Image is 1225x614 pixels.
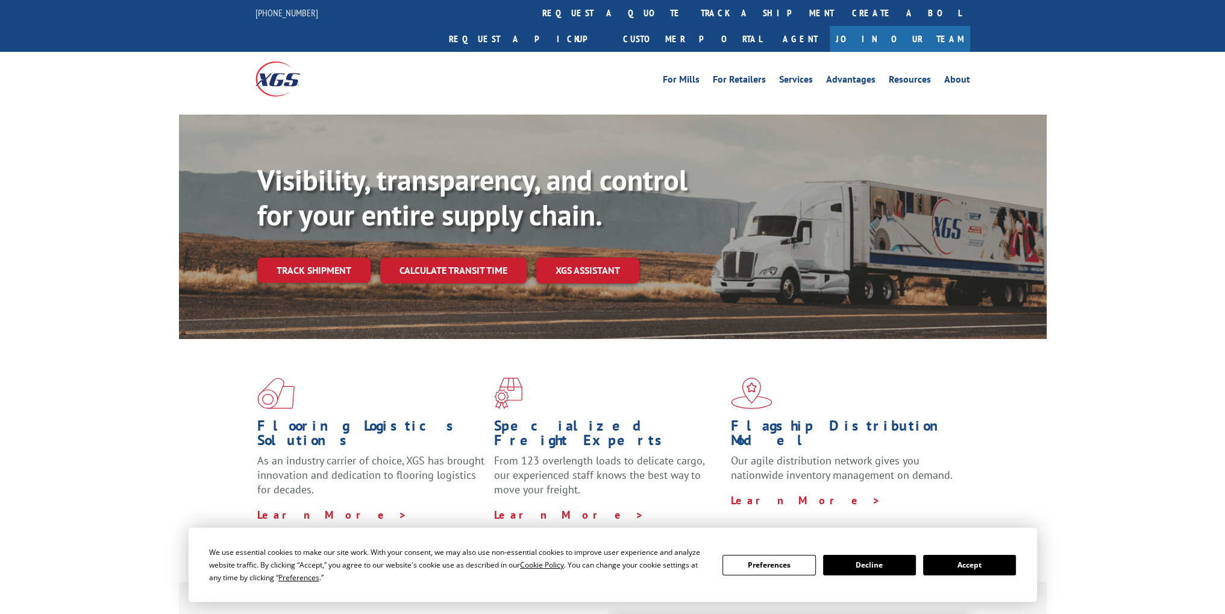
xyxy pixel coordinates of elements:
a: For Retailers [713,75,766,88]
div: We use essential cookies to make our site work. With your consent, we may also use non-essential ... [209,546,708,584]
a: Learn More > [494,508,644,522]
span: Cookie Policy [520,560,564,570]
a: Join Our Team [830,26,970,52]
a: Resources [889,75,931,88]
img: xgs-icon-flagship-distribution-model-red [731,378,772,409]
a: Advantages [826,75,876,88]
a: Customer Portal [614,26,771,52]
button: Accept [923,555,1016,575]
a: Agent [771,26,830,52]
img: xgs-icon-total-supply-chain-intelligence-red [257,378,295,409]
a: For Mills [663,75,700,88]
a: Services [779,75,813,88]
a: [PHONE_NUMBER] [255,7,318,19]
a: XGS ASSISTANT [536,258,639,283]
h1: Specialized Freight Experts [494,419,722,454]
a: Calculate transit time [380,258,527,283]
a: About [944,75,970,88]
img: xgs-icon-focused-on-flooring-red [494,378,522,409]
h1: Flooring Logistics Solutions [257,419,485,454]
div: Cookie Consent Prompt [189,528,1037,602]
a: Learn More > [257,508,407,522]
b: Visibility, transparency, and control for your entire supply chain. [257,161,688,233]
span: Our agile distribution network gives you nationwide inventory management on demand. [731,454,953,482]
a: Track shipment [257,258,371,283]
span: Preferences [278,572,319,583]
h1: Flagship Distribution Model [731,419,959,454]
a: Request a pickup [440,26,614,52]
p: From 123 overlength loads to delicate cargo, our experienced staff knows the best way to move you... [494,454,722,507]
span: As an industry carrier of choice, XGS has brought innovation and dedication to flooring logistics... [257,454,484,496]
button: Decline [823,555,916,575]
a: Learn More > [731,493,881,507]
button: Preferences [722,555,815,575]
